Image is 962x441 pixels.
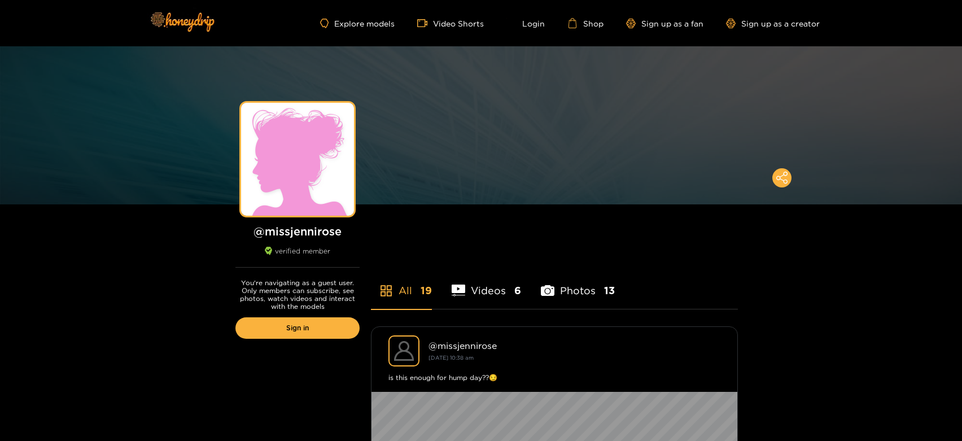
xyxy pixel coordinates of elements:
div: verified member [235,247,360,268]
span: 13 [604,283,615,298]
li: Photos [541,258,615,309]
p: You're navigating as a guest user. Only members can subscribe, see photos, watch videos and inter... [235,279,360,311]
small: [DATE] 10:38 am [428,355,474,361]
a: Video Shorts [417,18,484,28]
div: is this enough for hump day??😏 [388,372,720,383]
span: 19 [421,283,432,298]
a: Login [506,18,545,28]
a: Explore models [320,19,395,28]
span: video-camera [417,18,433,28]
a: Sign up as a fan [626,19,703,28]
li: Videos [452,258,521,309]
div: @ missjennirose [428,340,720,351]
li: All [371,258,432,309]
img: missjennirose [388,335,419,366]
a: Sign up as a creator [726,19,820,28]
a: Sign in [235,317,360,339]
span: appstore [379,284,393,298]
img: no-avatar.png [241,103,354,216]
span: 6 [514,283,521,298]
h1: @ missjennirose [235,224,360,238]
a: Shop [567,18,604,28]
